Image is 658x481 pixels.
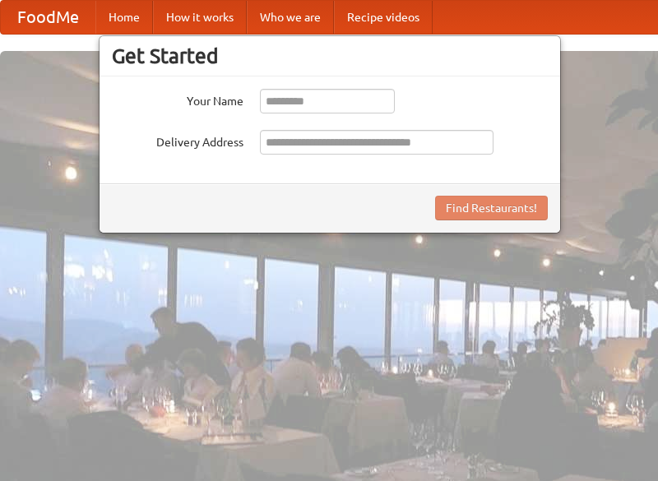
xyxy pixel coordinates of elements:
label: Your Name [112,89,243,109]
button: Find Restaurants! [435,196,548,220]
h3: Get Started [112,44,548,68]
a: FoodMe [1,1,95,34]
a: How it works [153,1,247,34]
label: Delivery Address [112,130,243,150]
a: Home [95,1,153,34]
a: Recipe videos [334,1,433,34]
a: Who we are [247,1,334,34]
